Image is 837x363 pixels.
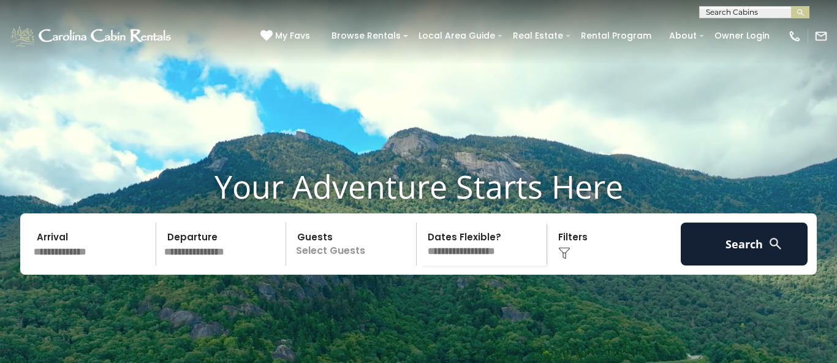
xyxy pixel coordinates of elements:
[575,26,657,45] a: Rental Program
[9,24,175,48] img: White-1-1-2.png
[275,29,310,42] span: My Favs
[507,26,569,45] a: Real Estate
[9,167,828,205] h1: Your Adventure Starts Here
[260,29,313,43] a: My Favs
[412,26,501,45] a: Local Area Guide
[768,236,783,251] img: search-regular-white.png
[788,29,801,43] img: phone-regular-white.png
[814,29,828,43] img: mail-regular-white.png
[663,26,703,45] a: About
[558,247,570,259] img: filter--v1.png
[325,26,407,45] a: Browse Rentals
[290,223,416,266] p: Select Guests
[708,26,776,45] a: Owner Login
[681,223,808,266] button: Search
